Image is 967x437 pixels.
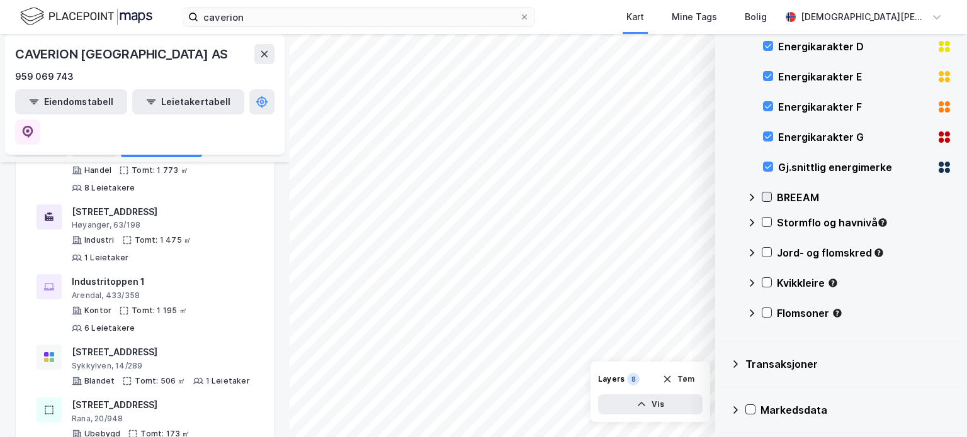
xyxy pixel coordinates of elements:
div: Kontor [84,306,111,316]
button: Eiendomstabell [15,89,127,114]
div: Energikarakter E [778,69,932,84]
div: Kvikkleire [777,275,952,290]
div: Energikarakter F [778,99,932,114]
img: logo.f888ab2527a4732fd821a326f86c7f29.svg [20,6,152,28]
div: Industritoppen 1 [72,274,253,289]
div: [STREET_ADDRESS] [72,345,250,360]
div: 8 Leietakere [84,183,135,193]
div: Tooltip anchor [827,277,839,289]
div: 6 Leietakere [84,323,135,333]
div: Layers [598,374,625,384]
div: CAVERION [GEOGRAPHIC_DATA] AS [15,44,230,64]
button: Vis [598,394,703,414]
div: Tooltip anchor [877,217,888,228]
input: Søk på adresse, matrikkel, gårdeiere, leietakere eller personer [198,8,519,26]
div: Arendal, 433/358 [72,290,253,301]
div: 959 069 743 [15,69,74,84]
div: [STREET_ADDRESS] [72,397,253,412]
div: Kontrollprogram for chat [904,377,967,437]
iframe: Chat Widget [904,377,967,437]
div: 1 Leietaker [206,376,250,386]
div: Kart [626,9,644,25]
div: Jord- og flomskred [777,245,952,260]
div: Stormflo og havnivå [777,215,952,230]
div: Transaksjoner [745,357,952,372]
div: [STREET_ADDRESS] [72,204,253,219]
div: 8 [627,373,640,385]
div: Energikarakter D [778,39,932,54]
div: Flomsoner [777,306,952,321]
div: [DEMOGRAPHIC_DATA][PERSON_NAME] [801,9,927,25]
div: Energikarakter G [778,130,932,145]
div: Høyanger, 63/198 [72,220,253,230]
div: Blandet [84,376,115,386]
div: Tomt: 506 ㎡ [135,376,185,386]
div: Rana, 20/948 [72,414,253,424]
div: Markedsdata [761,402,952,418]
div: Gj.snittlig energimerke [778,160,932,175]
div: Tooltip anchor [873,247,885,258]
button: Leietakertabell [132,89,244,114]
div: Bolig [745,9,767,25]
div: Tomt: 1 195 ㎡ [132,306,187,316]
div: Mine Tags [672,9,717,25]
div: Tomt: 1 475 ㎡ [135,235,192,245]
div: Tomt: 1 773 ㎡ [132,165,188,175]
div: 1 Leietaker [84,253,128,263]
div: BREEAM [777,190,952,205]
div: Industri [84,235,115,245]
button: Tøm [654,369,703,389]
div: Sykkylven, 14/289 [72,361,250,371]
div: Tooltip anchor [832,307,843,319]
div: Handel [84,165,111,175]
